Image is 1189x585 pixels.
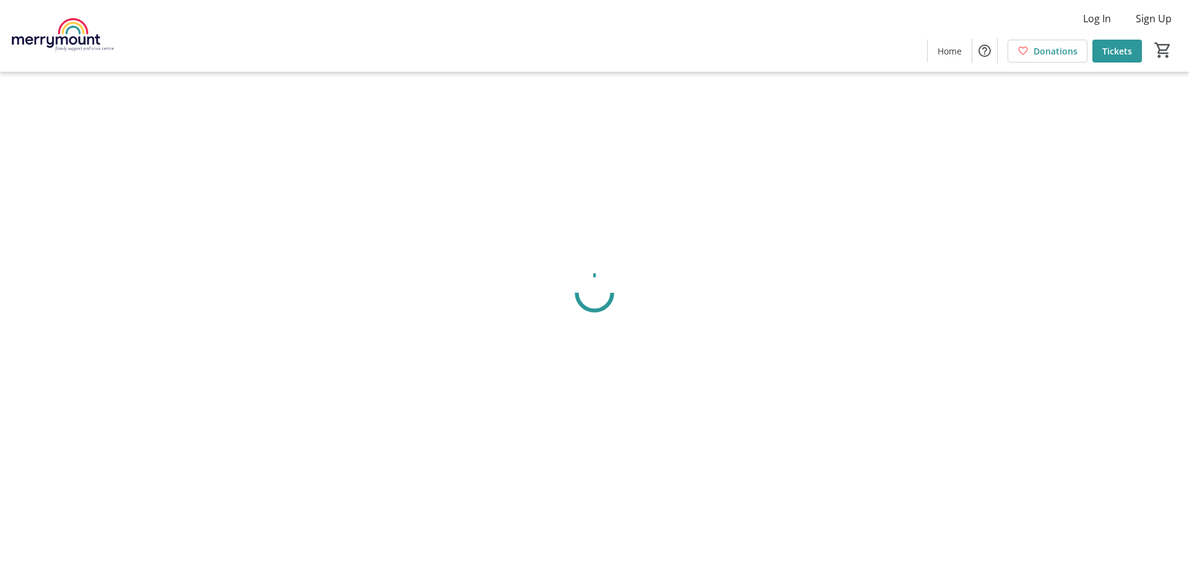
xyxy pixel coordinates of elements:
[1152,39,1174,61] button: Cart
[1102,45,1132,58] span: Tickets
[1034,45,1078,58] span: Donations
[1126,9,1182,28] button: Sign Up
[972,38,997,63] button: Help
[1008,40,1087,63] a: Donations
[938,45,962,58] span: Home
[1136,11,1172,26] span: Sign Up
[1092,40,1142,63] a: Tickets
[1083,11,1111,26] span: Log In
[7,5,118,67] img: Merrymount Family Support and Crisis Centre's Logo
[1073,9,1121,28] button: Log In
[928,40,972,63] a: Home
